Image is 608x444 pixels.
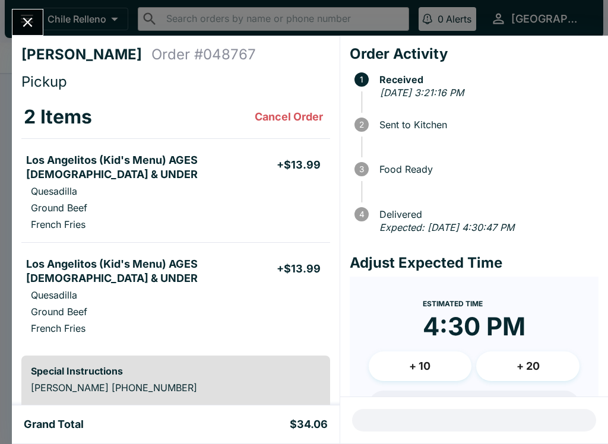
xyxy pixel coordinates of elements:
h3: 2 Items [24,105,92,129]
h5: Los Angelitos (Kid's Menu) AGES [DEMOGRAPHIC_DATA] & UNDER [26,153,277,182]
button: + 10 [369,351,472,381]
h5: Los Angelitos (Kid's Menu) AGES [DEMOGRAPHIC_DATA] & UNDER [26,257,277,286]
em: [DATE] 3:21:16 PM [380,87,464,99]
p: French Fries [31,218,85,230]
p: Ground Beef [31,202,87,214]
h4: [PERSON_NAME] [21,46,151,64]
button: Cancel Order [250,105,328,129]
text: 4 [359,210,364,219]
text: 3 [359,164,364,174]
p: Quesadilla [31,185,77,197]
span: Pickup [21,73,67,90]
span: Estimated Time [423,299,483,308]
h4: Order Activity [350,45,598,63]
text: 2 [359,120,364,129]
em: Expected: [DATE] 4:30:47 PM [379,221,514,233]
span: Sent to Kitchen [373,119,598,130]
h6: Special Instructions [31,365,321,377]
table: orders table [21,96,330,346]
h5: $34.06 [290,417,328,432]
span: Delivered [373,209,598,220]
h5: + $13.99 [277,158,321,172]
time: 4:30 PM [423,311,525,342]
h4: Order # 048767 [151,46,256,64]
button: Close [12,9,43,35]
h5: Grand Total [24,417,84,432]
text: 1 [360,75,363,84]
p: French Fries [31,322,85,334]
p: Ground Beef [31,306,87,318]
p: [PERSON_NAME] [PHONE_NUMBER] [31,382,321,394]
h4: Adjust Expected Time [350,254,598,272]
span: Received [373,74,598,85]
button: + 20 [476,351,579,381]
h5: + $13.99 [277,262,321,276]
span: Food Ready [373,164,598,175]
p: Quesadilla [31,289,77,301]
